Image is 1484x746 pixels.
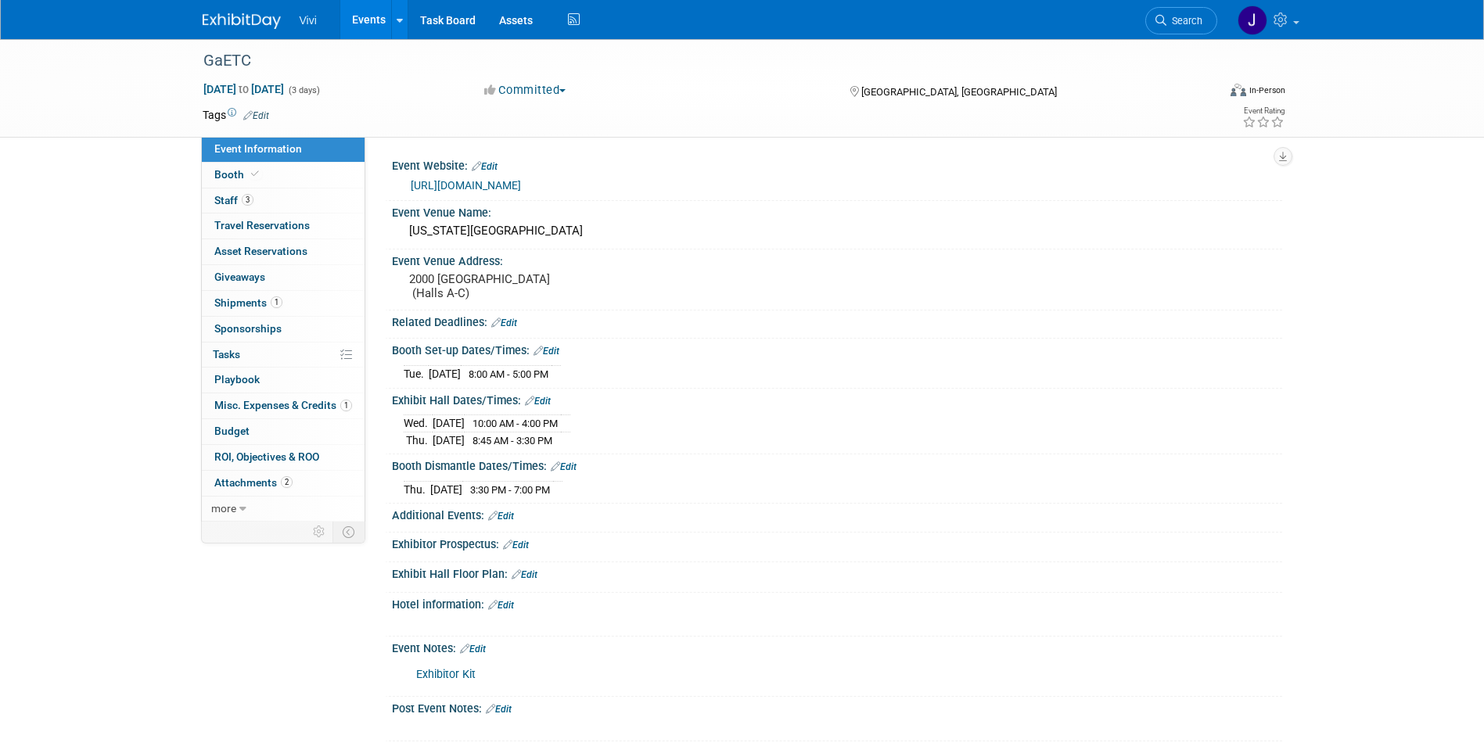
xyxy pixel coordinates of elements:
span: ROI, Objectives & ROO [214,450,319,463]
div: Event Format [1125,81,1286,105]
span: (3 days) [287,85,320,95]
a: Edit [491,317,517,328]
div: Post Event Notes: [392,697,1282,717]
span: 1 [340,400,352,411]
div: [US_STATE][GEOGRAPHIC_DATA] [404,219,1270,243]
a: Booth [202,163,365,188]
div: Event Rating [1242,107,1285,115]
a: Search [1145,7,1217,34]
button: Committed [479,82,572,99]
span: Attachments [214,476,293,489]
a: ROI, Objectives & ROO [202,445,365,470]
span: Giveaways [214,271,265,283]
a: Playbook [202,368,365,393]
span: Asset Reservations [214,245,307,257]
span: Sponsorships [214,322,282,335]
a: Attachments2 [202,471,365,496]
span: Booth [214,168,262,181]
div: Event Venue Name: [392,201,1282,221]
pre: 2000 [GEOGRAPHIC_DATA] (Halls A-C) [409,272,746,300]
span: [GEOGRAPHIC_DATA], [GEOGRAPHIC_DATA] [861,86,1057,98]
div: Event Notes: [392,637,1282,657]
td: [DATE] [433,432,465,448]
img: ExhibitDay [203,13,281,29]
div: Exhibit Hall Dates/Times: [392,389,1282,409]
td: [DATE] [429,365,461,382]
span: 8:00 AM - 5:00 PM [469,368,548,380]
a: Edit [488,600,514,611]
div: In-Person [1249,84,1285,96]
div: Hotel information: [392,593,1282,613]
td: [DATE] [430,481,462,497]
td: Personalize Event Tab Strip [306,522,333,542]
span: Vivi [300,14,317,27]
span: 8:45 AM - 3:30 PM [473,435,552,447]
div: Booth Set-up Dates/Times: [392,339,1282,359]
span: 3 [242,194,253,206]
a: Sponsorships [202,317,365,342]
a: Misc. Expenses & Credits1 [202,393,365,418]
div: Exhibit Hall Floor Plan: [392,562,1282,583]
img: Format-Inperson.png [1231,84,1246,96]
a: Asset Reservations [202,239,365,264]
a: Event Information [202,137,365,162]
span: 1 [271,296,282,308]
td: Wed. [404,415,433,432]
div: Related Deadlines: [392,310,1282,331]
img: John Farley [1238,5,1267,35]
span: Playbook [214,373,260,386]
span: Staff [214,194,253,206]
td: [DATE] [433,415,465,432]
a: Edit [488,511,514,522]
div: Booth Dismantle Dates/Times: [392,454,1282,475]
div: Event Website: [392,154,1282,174]
span: 3:30 PM - 7:00 PM [470,484,550,496]
span: Misc. Expenses & Credits [214,399,352,411]
span: Budget [214,425,250,437]
td: Toggle Event Tabs [332,522,365,542]
a: Edit [486,704,512,715]
span: 10:00 AM - 4:00 PM [473,418,558,429]
span: more [211,502,236,515]
a: Edit [525,396,551,407]
a: Staff3 [202,188,365,213]
a: Edit [551,461,577,472]
a: [URL][DOMAIN_NAME] [411,179,521,192]
a: Edit [243,110,269,121]
span: to [236,83,251,95]
td: Tue. [404,365,429,382]
a: Shipments1 [202,291,365,316]
span: Travel Reservations [214,219,310,231]
a: Edit [460,644,486,655]
a: Edit [472,161,498,172]
span: Search [1166,15,1202,27]
span: Shipments [214,296,282,309]
a: Travel Reservations [202,213,365,239]
td: Tags [203,107,269,123]
span: 2 [281,476,293,488]
td: Thu. [404,481,430,497]
div: Exhibitor Prospectus: [392,533,1282,553]
a: Budget [202,419,365,444]
span: Event Information [214,142,302,155]
i: Booth reservation complete [251,170,259,178]
a: Exhibitor Kit [416,668,476,681]
div: GaETC [198,47,1194,75]
span: Tasks [213,348,240,360]
a: Edit [534,346,559,357]
td: Thu. [404,432,433,448]
a: Edit [512,569,537,580]
a: Giveaways [202,265,365,290]
div: Event Venue Address: [392,249,1282,269]
div: Additional Events: [392,504,1282,524]
a: more [202,497,365,522]
a: Edit [503,540,529,551]
a: Tasks [202,343,365,368]
span: [DATE] [DATE] [203,82,285,96]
